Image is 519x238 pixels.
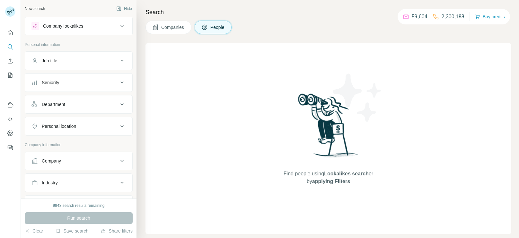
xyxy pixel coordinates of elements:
div: New search [25,6,45,12]
span: Find people using or by [277,170,380,185]
div: Company lookalikes [43,23,83,29]
h4: Search [145,8,511,17]
button: Save search [56,228,88,234]
span: applying Filters [312,179,350,184]
p: 2,300,188 [442,13,464,21]
div: 9943 search results remaining [53,203,105,208]
button: Share filters [101,228,133,234]
button: HQ location [25,197,132,212]
button: Clear [25,228,43,234]
img: Surfe Illustration - Stars [329,69,386,127]
button: Department [25,97,132,112]
span: People [210,24,225,31]
span: Lookalikes search [324,171,369,176]
div: Seniority [42,79,59,86]
p: Personal information [25,42,133,48]
button: Company [25,153,132,169]
div: Department [42,101,65,108]
p: Company information [25,142,133,148]
button: Enrich CSV [5,55,15,67]
span: Companies [161,24,185,31]
div: Personal location [42,123,76,129]
button: Hide [112,4,136,13]
button: Use Surfe on LinkedIn [5,99,15,111]
p: 59,604 [412,13,427,21]
button: Seniority [25,75,132,90]
button: Company lookalikes [25,18,132,34]
button: Job title [25,53,132,68]
button: Industry [25,175,132,190]
button: Feedback [5,142,15,153]
button: Quick start [5,27,15,39]
button: Dashboard [5,128,15,139]
button: Search [5,41,15,53]
div: Job title [42,57,57,64]
button: Personal location [25,119,132,134]
div: Industry [42,180,58,186]
div: Company [42,158,61,164]
button: Use Surfe API [5,113,15,125]
img: Surfe Illustration - Woman searching with binoculars [295,92,362,163]
button: My lists [5,69,15,81]
button: Buy credits [475,12,505,21]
